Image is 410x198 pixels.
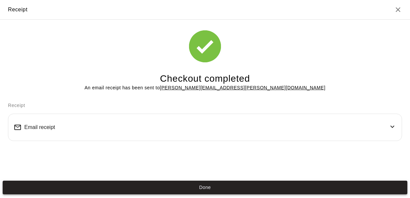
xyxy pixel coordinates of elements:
[394,6,402,14] button: Close
[160,85,325,90] u: [PERSON_NAME][EMAIL_ADDRESS][PERSON_NAME][DOMAIN_NAME]
[85,84,325,91] p: An email receipt has been sent to
[160,73,250,85] h4: Checkout completed
[8,5,28,14] div: Receipt
[8,102,402,109] p: Receipt
[24,124,55,130] span: Email receipt
[3,181,407,195] button: Done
